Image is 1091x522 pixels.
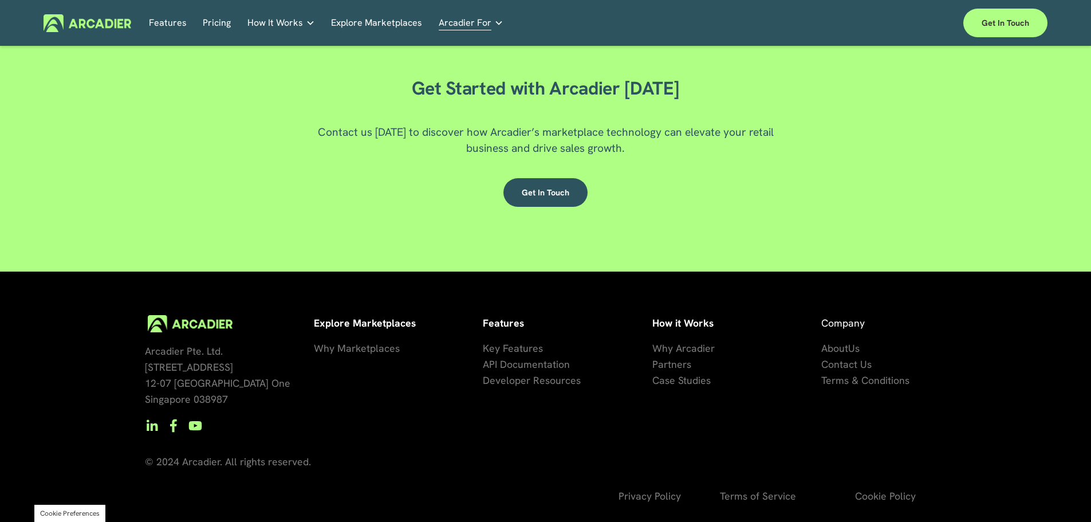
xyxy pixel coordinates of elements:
span: Ca [652,374,665,387]
a: Ca [652,372,665,388]
iframe: Chat Widget [1034,467,1091,522]
a: P [652,356,658,372]
span: Key Features [483,342,543,355]
a: Terms & Conditions [821,372,909,388]
a: Why Arcadier [652,340,715,356]
a: Get in Touch [503,178,588,207]
a: folder dropdown [439,14,503,32]
section: Manage previously selected cookie options [34,505,105,522]
span: Developer Resources [483,374,581,387]
a: Facebook [167,419,180,433]
a: Privacy Policy [619,488,681,504]
span: Terms & Conditions [821,374,909,387]
span: P [652,358,658,371]
strong: How it Works [652,316,714,329]
a: folder dropdown [247,14,315,32]
a: se Studies [665,372,711,388]
a: API Documentation [483,356,570,372]
span: Privacy Policy [619,489,681,503]
span: API Documentation [483,358,570,371]
a: Get in touch [963,9,1047,37]
span: se Studies [665,374,711,387]
span: © 2024 Arcadier. All rights reserved. [145,455,311,468]
strong: Features [483,316,524,329]
a: LinkedIn [145,419,159,433]
span: About [821,342,848,355]
img: Arcadier [44,14,131,32]
span: How It Works [247,15,303,31]
strong: Explore Marketplaces [314,316,416,329]
a: Why Marketplaces [314,340,400,356]
a: Terms of Service [720,488,796,504]
a: Key Features [483,340,543,356]
span: Terms of Service [720,489,796,503]
span: Us [848,342,860,355]
a: Pricing [203,14,231,32]
span: Contact Us [821,358,872,371]
span: Cookie Policy [855,489,916,503]
a: Developer Resources [483,372,581,388]
span: Arcadier Pte. Ltd. [STREET_ADDRESS] 12-07 [GEOGRAPHIC_DATA] One Singapore 038987 [145,344,290,406]
a: Contact Us [821,356,872,372]
button: Cookie Preferences [40,509,100,518]
a: Cookie Policy [855,488,916,504]
span: artners [658,358,691,371]
a: Features [149,14,187,32]
span: Company [821,316,865,329]
a: artners [658,356,691,372]
a: About [821,340,848,356]
span: Arcadier For [439,15,491,31]
span: Why Marketplaces [314,342,400,355]
span: Contact us [DATE] to discover how Arcadier’s marketplace technology can elevate your retail busin... [318,125,777,155]
a: YouTube [188,419,202,433]
h2: Get Started with Arcadier [DATE] [312,77,779,100]
span: Why Arcadier [652,342,715,355]
a: Explore Marketplaces [331,14,422,32]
